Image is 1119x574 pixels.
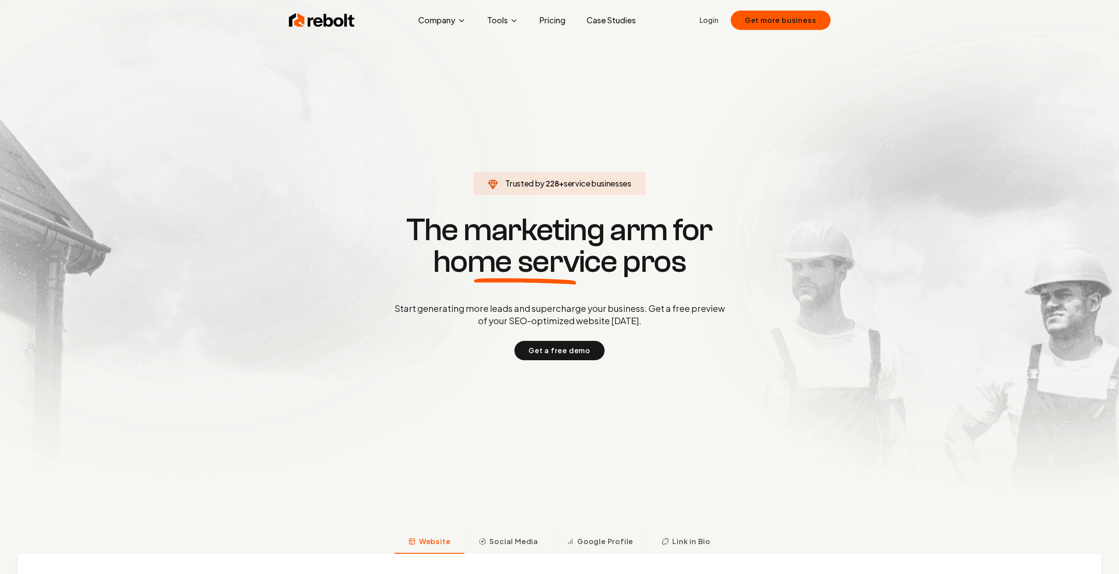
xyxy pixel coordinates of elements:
[546,177,559,190] span: 228
[480,11,525,29] button: Tools
[411,11,473,29] button: Company
[433,246,617,278] span: home service
[700,15,718,26] a: Login
[394,531,465,554] button: Website
[514,341,605,360] button: Get a free demo
[564,178,631,188] span: service businesses
[552,531,647,554] button: Google Profile
[419,536,451,547] span: Website
[559,178,564,188] span: +
[647,531,725,554] button: Link in Bio
[672,536,711,547] span: Link in Bio
[532,11,572,29] a: Pricing
[489,536,538,547] span: Social Media
[505,178,544,188] span: Trusted by
[393,302,727,327] p: Start generating more leads and supercharge your business. Get a free preview of your SEO-optimiz...
[464,531,552,554] button: Social Media
[289,11,355,29] img: Rebolt Logo
[580,11,643,29] a: Case Studies
[577,536,633,547] span: Google Profile
[349,214,771,278] h1: The marketing arm for pros
[731,11,831,30] button: Get more business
